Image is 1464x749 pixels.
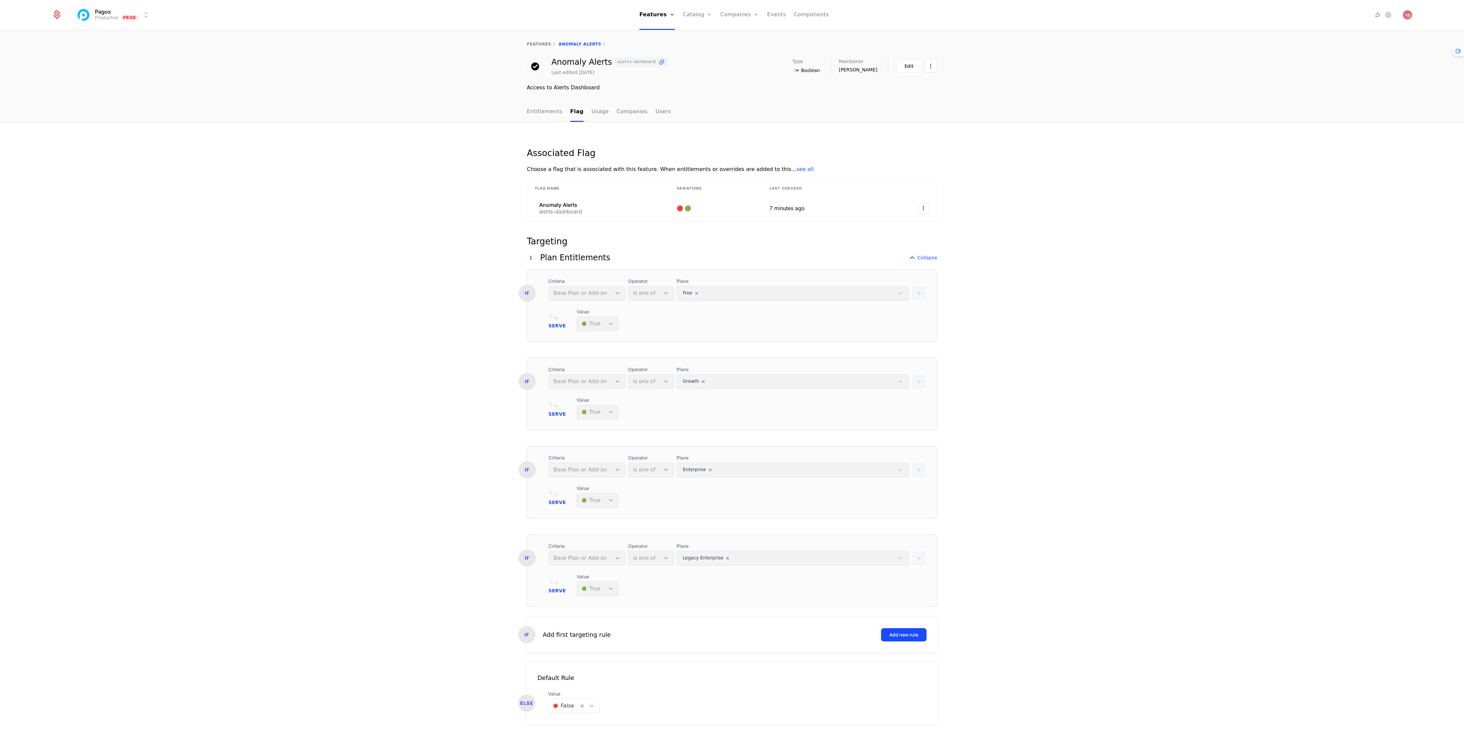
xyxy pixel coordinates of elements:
span: Criteria [548,278,625,285]
img: Andy Barker [1403,10,1412,20]
span: Plans [677,543,909,549]
div: Add new rule [889,631,918,638]
div: IF [519,461,536,478]
a: Usage [592,102,609,122]
span: Serve [548,323,566,328]
span: Criteria [548,455,625,461]
span: Type [792,59,803,64]
div: Last edited [DATE] [551,69,595,76]
div: alerts-dashboard [539,209,582,214]
span: Plans [677,278,909,285]
span: Operator [628,543,674,549]
span: Collapse [918,254,937,261]
span: Operator [628,366,674,373]
a: Users [656,102,671,122]
a: Settings [1384,11,1392,19]
a: Entitlements [527,102,562,122]
a: Flag [570,102,584,122]
span: Operator [628,455,674,461]
span: Serve [548,588,566,593]
button: Select action [925,59,937,73]
div: Add first targeting rule [543,630,611,639]
span: Plans [677,455,909,461]
th: Last Checked [762,182,877,196]
span: Value [577,397,619,403]
div: 7 minutes ago [770,204,869,212]
span: Prod [121,15,138,20]
img: Pagos [76,7,92,23]
div: Edit [905,63,914,69]
span: Boolean [801,67,820,74]
div: Production [95,14,119,21]
div: Anomaly Alerts [551,57,668,67]
div: IF [519,285,536,302]
span: 🟢 [685,205,692,211]
span: Operator [628,278,674,285]
span: Plans [677,366,909,373]
div: Associated Flag [527,149,937,157]
span: Value [577,573,619,580]
span: 🔴 [677,205,685,211]
a: features [527,42,551,46]
ul: Choose Sub Page [527,102,671,122]
span: Value [548,691,600,697]
nav: Main [527,102,937,122]
a: Integrations [1374,11,1382,19]
th: Flag Name [527,182,669,196]
button: Select environment [78,8,150,22]
div: IF [518,626,535,643]
div: IF [519,549,536,567]
div: Plan Entitlements [540,254,610,262]
div: Access to Alerts Dashboard [527,84,937,92]
a: Companies [617,102,648,122]
div: Default Rule [527,673,937,683]
span: Maintainer [839,59,864,64]
button: Open user button [1403,10,1412,20]
div: Choose a flag that is associated with this feature. When entitlements or overrides are added to t... [527,165,937,173]
th: Variations [669,182,762,196]
div: Anomaly Alerts [539,202,582,208]
span: Value [577,308,619,315]
div: 1 [527,254,535,262]
button: Select action [918,203,929,213]
div: ELSE [518,695,535,712]
span: Criteria [548,543,625,549]
div: Targeting [527,237,937,246]
div: IF [519,373,536,390]
span: Value [577,485,619,492]
button: Edit [896,59,922,73]
span: Criteria [548,366,625,373]
span: alerts-dashboard [617,60,656,64]
span: Serve [548,412,566,416]
span: see all [796,166,814,172]
span: Pagos [95,9,111,14]
span: Serve [548,500,566,505]
button: Add new rule [881,628,927,641]
span: [PERSON_NAME] [839,66,877,73]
